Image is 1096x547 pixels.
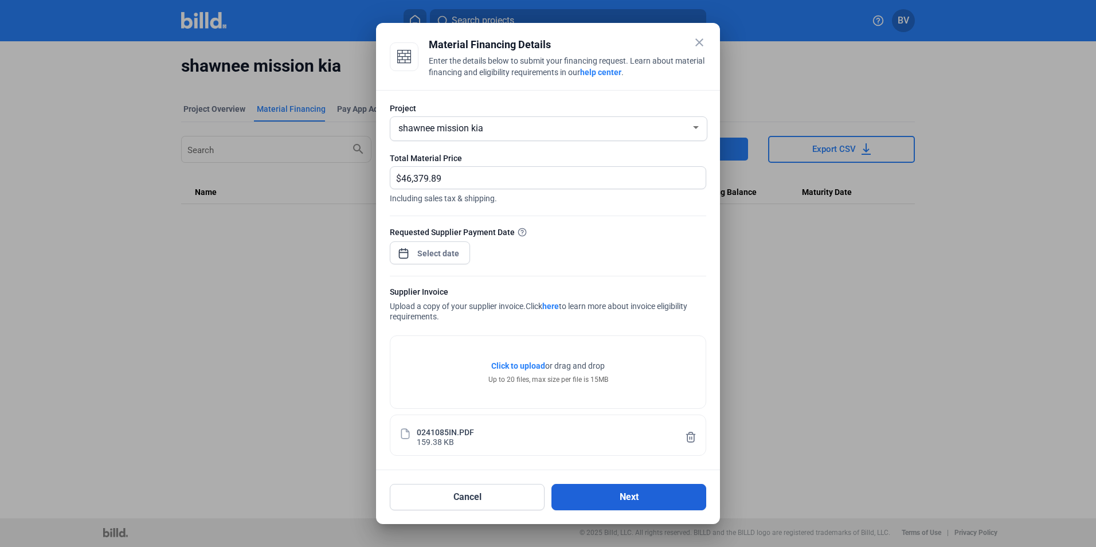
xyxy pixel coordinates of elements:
a: help center [580,68,621,77]
button: Open calendar [398,242,409,253]
input: Select date [414,247,463,260]
span: or drag and drop [545,360,605,372]
span: shawnee mission kia [398,123,483,134]
span: Including sales tax & shipping. [390,189,706,204]
div: Supplier Invoice [390,286,706,300]
a: here [542,302,559,311]
span: Click to learn more about invoice eligibility requirements. [390,302,687,321]
div: Material Financing Details [429,37,706,53]
mat-icon: close [692,36,706,49]
button: Cancel [390,484,545,510]
div: 0241085IN.PDF [417,427,474,436]
div: Requested Supplier Payment Date [390,226,706,238]
div: Enter the details below to submit your financing request. Learn about material financing and elig... [429,55,706,80]
span: . [621,68,624,77]
div: Upload a copy of your supplier invoice. [390,286,706,324]
div: Total Material Price [390,153,706,164]
div: Project [390,103,706,114]
input: 0.00 [401,167,692,189]
span: $ [390,167,401,186]
div: Up to 20 files, max size per file is 15MB [488,374,608,385]
button: Next [551,484,706,510]
span: Click to upload [491,361,545,370]
div: 159.38 KB [417,436,454,446]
